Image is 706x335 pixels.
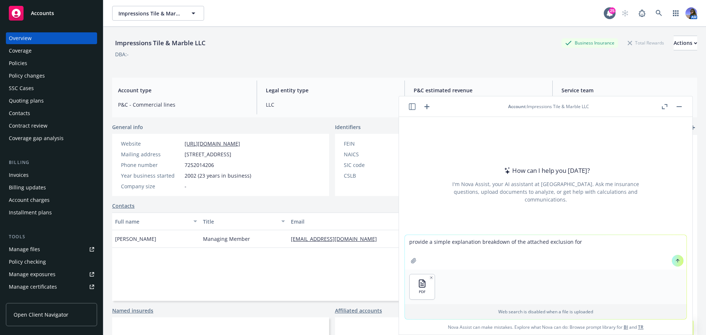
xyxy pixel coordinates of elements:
[112,123,143,131] span: General info
[344,140,404,147] div: FEIN
[6,95,97,107] a: Quoting plans
[688,123,697,132] a: add
[6,268,97,280] a: Manage exposures
[185,172,251,179] span: 2002 (23 years in business)
[6,120,97,132] a: Contract review
[9,169,29,181] div: Invoices
[112,38,208,48] div: Impressions Tile & Marble LLC
[6,194,97,206] a: Account charges
[652,6,666,21] a: Search
[6,132,97,144] a: Coverage gap analysis
[335,123,361,131] span: Identifiers
[118,86,248,94] span: Account type
[121,150,182,158] div: Mailing address
[402,320,689,335] span: Nova Assist can make mistakes. Explore what Nova can do: Browse prompt library for and
[508,103,526,110] span: Account
[6,233,97,240] div: Tools
[14,311,68,318] span: Open Client Navigator
[335,307,382,314] a: Affiliated accounts
[685,7,697,19] img: photo
[442,180,649,203] div: I'm Nova Assist, your AI assistant at [GEOGRAPHIC_DATA]. Ask me insurance questions, upload docum...
[6,107,97,119] a: Contacts
[9,95,44,107] div: Quoting plans
[115,50,129,58] div: DBA: -
[115,235,156,243] span: [PERSON_NAME]
[638,324,643,330] a: TR
[291,235,383,242] a: [EMAIL_ADDRESS][DOMAIN_NAME]
[6,82,97,94] a: SSC Cases
[410,274,435,299] button: PDF
[409,309,682,315] p: Web search is disabled when a file is uploaded
[668,6,683,21] a: Switch app
[121,172,182,179] div: Year business started
[288,213,434,230] button: Email
[9,182,46,193] div: Billing updates
[185,150,231,158] span: [STREET_ADDRESS]
[9,107,30,119] div: Contacts
[112,307,153,314] a: Named insureds
[266,101,396,108] span: LLC
[9,120,47,132] div: Contract review
[9,45,32,57] div: Coverage
[9,293,46,305] div: Manage claims
[185,182,186,190] span: -
[203,235,250,243] span: Managing Member
[6,182,97,193] a: Billing updates
[405,235,687,270] textarea: provide a simple explanation breakdown of the attached exclusion fo
[618,6,632,21] a: Start snowing
[561,86,691,94] span: Service team
[6,159,97,166] div: Billing
[6,70,97,82] a: Policy changes
[31,10,54,16] span: Accounts
[9,82,34,94] div: SSC Cases
[112,6,204,21] button: Impressions Tile & Marble LLC
[185,161,214,169] span: 7252014206
[9,194,50,206] div: Account charges
[502,166,590,175] div: How can I help you [DATE]?
[115,218,189,225] div: Full name
[419,289,425,294] span: PDF
[561,38,618,47] div: Business Insurance
[6,256,97,268] a: Policy checking
[674,36,697,50] button: Actions
[185,140,240,147] a: [URL][DOMAIN_NAME]
[414,86,543,94] span: P&C estimated revenue
[9,207,52,218] div: Installment plans
[112,213,200,230] button: Full name
[6,169,97,181] a: Invoices
[9,57,27,69] div: Policies
[6,57,97,69] a: Policies
[9,256,46,268] div: Policy checking
[121,161,182,169] div: Phone number
[344,150,404,158] div: NAICS
[200,213,288,230] button: Title
[609,7,616,14] div: 25
[112,202,135,210] a: Contacts
[9,32,32,44] div: Overview
[6,3,97,24] a: Accounts
[203,218,277,225] div: Title
[266,86,396,94] span: Legal entity type
[344,172,404,179] div: CSLB
[291,218,423,225] div: Email
[6,45,97,57] a: Coverage
[118,101,248,108] span: P&C - Commercial lines
[624,324,628,330] a: BI
[9,132,64,144] div: Coverage gap analysis
[9,268,56,280] div: Manage exposures
[6,207,97,218] a: Installment plans
[6,281,97,293] a: Manage certificates
[9,281,57,293] div: Manage certificates
[118,10,182,17] span: Impressions Tile & Marble LLC
[121,140,182,147] div: Website
[508,103,589,110] div: : Impressions Tile & Marble LLC
[9,70,45,82] div: Policy changes
[344,161,404,169] div: SIC code
[6,243,97,255] a: Manage files
[121,182,182,190] div: Company size
[6,293,97,305] a: Manage claims
[6,32,97,44] a: Overview
[624,38,668,47] div: Total Rewards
